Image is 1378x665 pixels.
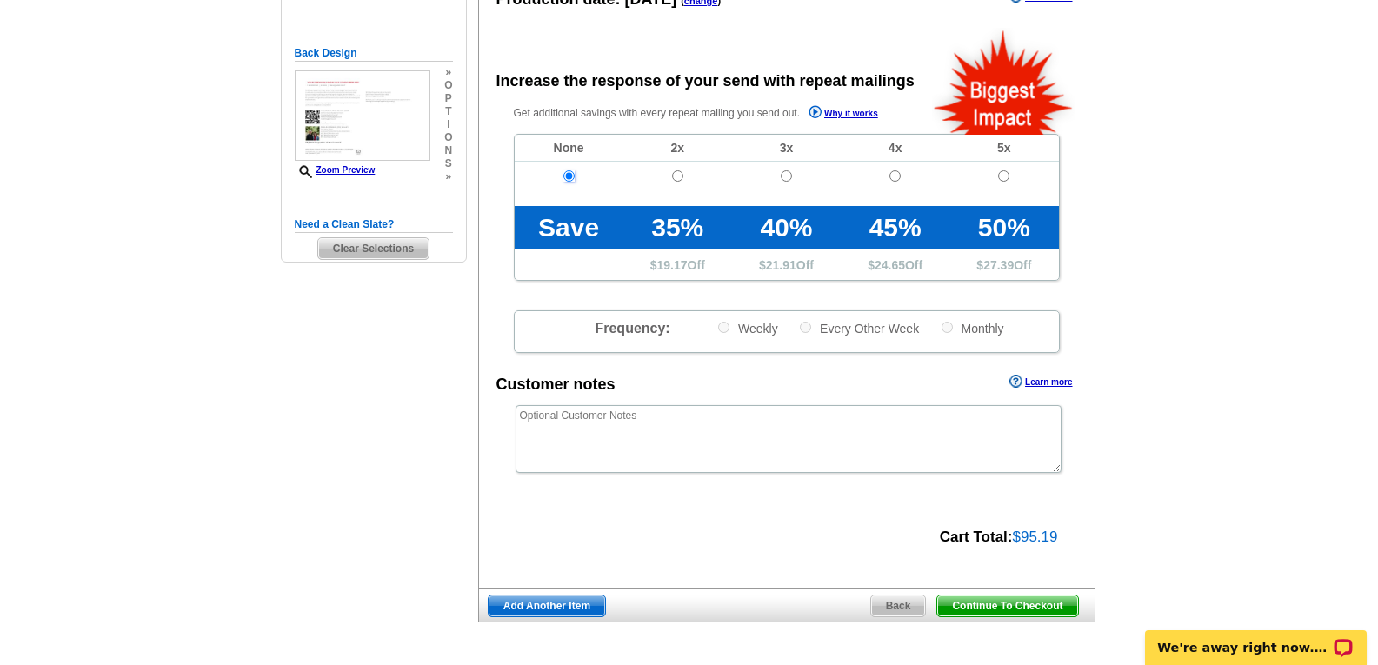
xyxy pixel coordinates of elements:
[809,105,878,123] a: Why it works
[937,595,1077,616] span: Continue To Checkout
[444,170,452,183] span: »
[515,206,623,249] td: Save
[732,249,841,280] td: $ Off
[496,373,616,396] div: Customer notes
[489,595,605,616] span: Add Another Item
[949,206,1058,249] td: 50%
[623,249,732,280] td: $ Off
[295,216,453,233] h5: Need a Clean Slate?
[940,529,1013,545] strong: Cart Total:
[444,157,452,170] span: s
[444,144,452,157] span: n
[444,131,452,144] span: o
[841,135,949,162] td: 4x
[515,135,623,162] td: None
[798,320,919,336] label: Every Other Week
[295,165,376,175] a: Zoom Preview
[983,258,1014,272] span: 27.39
[875,258,905,272] span: 24.65
[623,135,732,162] td: 2x
[870,595,927,617] a: Back
[514,103,915,123] p: Get additional savings with every repeat mailing you send out.
[444,79,452,92] span: o
[732,135,841,162] td: 3x
[318,238,429,259] span: Clear Selections
[841,206,949,249] td: 45%
[940,320,1004,336] label: Monthly
[716,320,778,336] label: Weekly
[623,206,732,249] td: 35%
[444,118,452,131] span: i
[841,249,949,280] td: $ Off
[732,206,841,249] td: 40%
[1013,529,1058,545] span: $95.19
[295,70,430,161] img: small-thumb.jpg
[595,321,669,336] span: Frequency:
[488,595,606,617] a: Add Another Item
[295,45,453,62] h5: Back Design
[949,249,1058,280] td: $ Off
[1009,375,1072,389] a: Learn more
[657,258,688,272] span: 19.17
[718,322,729,333] input: Weekly
[942,322,953,333] input: Monthly
[766,258,796,272] span: 21.91
[800,322,811,333] input: Every Other Week
[444,105,452,118] span: t
[932,28,1075,135] img: biggestImpact.png
[444,92,452,105] span: p
[949,135,1058,162] td: 5x
[1134,610,1378,665] iframe: LiveChat chat widget
[444,66,452,79] span: »
[496,70,915,93] div: Increase the response of your send with repeat mailings
[871,595,926,616] span: Back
